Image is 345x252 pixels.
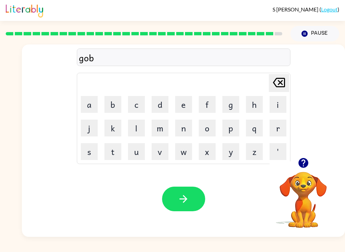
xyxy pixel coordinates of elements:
button: l [128,120,145,136]
button: i [270,96,286,113]
img: Literably [6,3,43,18]
button: q [246,120,263,136]
button: f [199,96,216,113]
button: a [81,96,98,113]
button: e [175,96,192,113]
div: gob [79,51,288,65]
button: ' [270,143,286,160]
button: s [81,143,98,160]
button: w [175,143,192,160]
span: S [PERSON_NAME] [273,6,319,12]
button: o [199,120,216,136]
button: Pause [290,26,339,41]
div: ( ) [273,6,339,12]
button: n [175,120,192,136]
button: p [222,120,239,136]
button: g [222,96,239,113]
button: x [199,143,216,160]
button: u [128,143,145,160]
button: y [222,143,239,160]
button: m [152,120,168,136]
button: k [104,120,121,136]
button: r [270,120,286,136]
button: b [104,96,121,113]
button: t [104,143,121,160]
button: z [246,143,263,160]
button: h [246,96,263,113]
a: Logout [321,6,338,12]
button: j [81,120,98,136]
button: c [128,96,145,113]
button: d [152,96,168,113]
button: v [152,143,168,160]
video: Your browser must support playing .mp4 files to use Literably. Please try using another browser. [270,161,337,229]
